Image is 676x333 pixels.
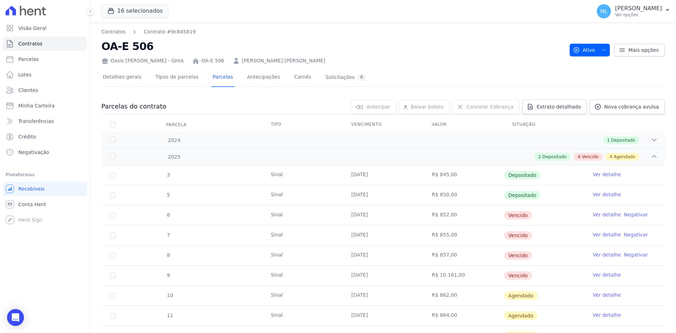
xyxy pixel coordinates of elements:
[3,114,87,128] a: Transferências
[624,252,648,258] a: Negativar
[262,226,343,245] td: Sinal
[504,251,532,260] span: Vencido
[357,74,366,81] div: 0
[262,286,343,306] td: Sinal
[166,313,173,318] span: 11
[614,44,665,56] a: Mais opções
[110,192,115,198] input: Só é possível selecionar pagamentos em aberto
[423,306,504,326] td: R$ 864,00
[593,251,621,258] a: Ver detalhe
[101,28,196,36] nav: Breadcrumb
[262,306,343,326] td: Sinal
[343,226,424,245] td: [DATE]
[593,271,621,278] a: Ver detalhe
[604,103,659,110] span: Nova cobrança avulsa
[293,68,313,87] a: Carnês
[101,4,169,18] button: 16 selecionados
[7,309,24,326] div: Open Intercom Messenger
[6,171,84,179] div: Plataformas
[423,185,504,205] td: R$ 850,00
[343,117,424,132] th: Vencimento
[246,68,282,87] a: Antecipações
[262,185,343,205] td: Sinal
[262,205,343,225] td: Sinal
[166,232,170,238] span: 7
[101,38,564,54] h2: OA-E 506
[423,246,504,265] td: R$ 857,00
[504,211,532,220] span: Vencido
[110,253,115,258] input: default
[343,205,424,225] td: [DATE]
[242,57,325,64] a: [PERSON_NAME] [PERSON_NAME]
[423,117,504,132] th: Valor
[591,1,676,21] button: ML [PERSON_NAME] Ver opções
[624,232,648,238] a: Negativar
[18,40,42,47] span: Contratos
[593,211,621,218] a: Ver detalhe
[593,291,621,298] a: Ver detalhe
[18,71,32,78] span: Lotes
[504,291,538,300] span: Agendado
[262,246,343,265] td: Sinal
[18,87,38,94] span: Clientes
[166,172,170,178] span: 3
[3,99,87,113] a: Minha Carteira
[110,313,115,319] input: default
[343,246,424,265] td: [DATE]
[201,57,224,64] a: OA-E 506
[110,172,115,178] input: Só é possível selecionar pagamentos em aberto
[614,154,635,160] span: Agendado
[166,272,170,278] span: 9
[262,266,343,285] td: Sinal
[590,99,665,114] a: Nova cobrança avulsa
[600,9,607,14] span: ML
[144,28,195,36] a: Contrato #9c845819
[3,130,87,144] a: Crédito
[3,68,87,82] a: Lotes
[593,191,621,198] a: Ver detalhe
[573,44,595,56] span: Ativo
[110,212,115,218] input: default
[166,292,173,298] span: 10
[504,231,532,240] span: Vencido
[18,201,46,208] span: Conta Hent
[593,171,621,178] a: Ver detalhe
[262,117,343,132] th: Tipo
[101,28,564,36] nav: Breadcrumb
[3,83,87,97] a: Clientes
[538,154,541,160] span: 2
[504,117,584,132] th: Situação
[423,165,504,185] td: R$ 845,00
[110,273,115,278] input: default
[18,56,39,63] span: Parcelas
[154,68,200,87] a: Tipos de parcelas
[18,118,54,125] span: Transferências
[504,271,532,280] span: Vencido
[522,99,587,114] a: Extrato detalhado
[3,21,87,35] a: Visão Geral
[593,231,621,238] a: Ver detalhe
[582,154,598,160] span: Vencido
[343,266,424,285] td: [DATE]
[423,266,504,285] td: R$ 10.161,00
[324,68,367,87] a: Solicitações0
[18,133,36,140] span: Crédito
[543,154,567,160] span: Depositado
[262,165,343,185] td: Sinal
[166,192,170,198] span: 5
[578,154,581,160] span: 4
[166,252,170,258] span: 8
[3,182,87,196] a: Recebíveis
[343,165,424,185] td: [DATE]
[615,12,662,18] p: Ver opções
[504,171,541,179] span: Depositado
[628,47,659,54] span: Mais opções
[18,25,46,32] span: Visão Geral
[101,68,143,87] a: Detalhes gerais
[593,312,621,319] a: Ver detalhe
[610,154,613,160] span: 4
[423,226,504,245] td: R$ 855,00
[615,5,662,12] p: [PERSON_NAME]
[101,28,125,36] a: Contratos
[101,102,166,111] h3: Parcelas do contrato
